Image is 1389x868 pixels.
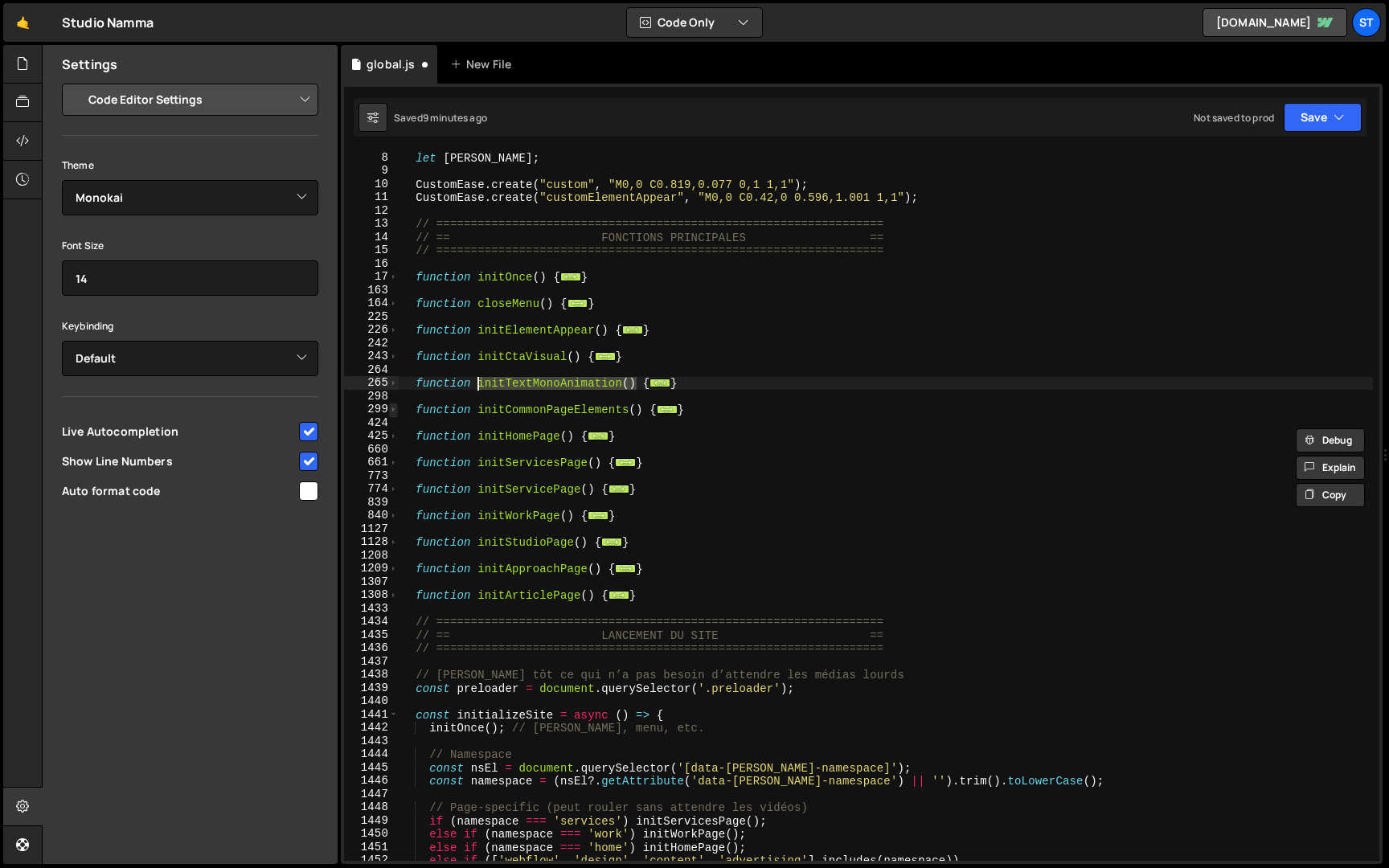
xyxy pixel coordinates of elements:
[344,615,399,628] div: 1434
[344,522,399,536] div: 1127
[344,800,399,814] div: 1448
[344,284,399,297] div: 163
[344,416,399,430] div: 424
[649,379,670,387] span: ...
[595,352,616,361] span: ...
[344,178,399,191] div: 10
[344,403,399,416] div: 299
[344,204,399,218] div: 12
[344,323,399,337] div: 226
[394,111,487,125] div: Saved
[567,299,588,308] span: ...
[450,56,518,72] div: New File
[344,774,399,788] div: 1446
[344,496,399,510] div: 839
[608,591,629,600] span: ...
[344,735,399,748] div: 1443
[1194,111,1274,125] div: Not saved to prod
[1296,428,1365,452] button: Debug
[344,164,399,178] div: 9
[601,538,622,547] span: ...
[560,272,581,281] span: ...
[344,456,399,469] div: 661
[1284,103,1362,132] button: Save
[344,244,399,257] div: 15
[344,668,399,682] div: 1438
[344,854,399,867] div: 1452
[344,535,399,549] div: 1128
[344,217,399,231] div: 13
[344,841,399,854] div: 1451
[344,390,399,403] div: 298
[344,257,399,271] div: 16
[62,13,154,32] div: Studio Namma
[344,761,399,775] div: 1445
[344,814,399,828] div: 1449
[1296,483,1365,507] button: Copy
[615,564,636,573] span: ...
[344,443,399,457] div: 660
[344,429,399,443] div: 425
[62,453,297,469] span: Show Line Numbers
[344,469,399,483] div: 773
[344,231,399,244] div: 14
[622,325,643,334] span: ...
[344,270,399,284] div: 17
[344,549,399,563] div: 1208
[344,190,399,204] div: 11
[62,318,114,334] label: Keybinding
[1352,8,1381,37] a: St
[588,511,608,520] span: ...
[344,788,399,801] div: 1447
[62,424,297,440] span: Live Autocompletion
[344,747,399,761] div: 1444
[62,55,117,73] h2: Settings
[344,297,399,310] div: 164
[344,655,399,669] div: 1437
[3,3,43,42] a: 🤙
[588,432,608,440] span: ...
[367,56,415,72] div: global.js
[615,458,636,467] span: ...
[344,708,399,722] div: 1441
[657,405,678,414] span: ...
[627,8,762,37] button: Code Only
[344,721,399,735] div: 1442
[344,310,399,324] div: 225
[344,151,399,165] div: 8
[344,509,399,522] div: 840
[344,588,399,602] div: 1308
[344,602,399,616] div: 1433
[344,363,399,377] div: 264
[344,694,399,708] div: 1440
[62,238,104,254] label: Font Size
[344,337,399,350] div: 242
[344,628,399,642] div: 1435
[62,158,94,174] label: Theme
[344,827,399,841] div: 1450
[344,350,399,363] div: 243
[344,482,399,496] div: 774
[344,376,399,390] div: 265
[1296,456,1365,480] button: Explain
[344,562,399,575] div: 1209
[344,682,399,695] div: 1439
[608,485,629,493] span: ...
[1203,8,1347,37] a: [DOMAIN_NAME]
[62,483,297,499] span: Auto format code
[344,575,399,589] div: 1307
[344,641,399,655] div: 1436
[423,111,487,125] div: 9 minutes ago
